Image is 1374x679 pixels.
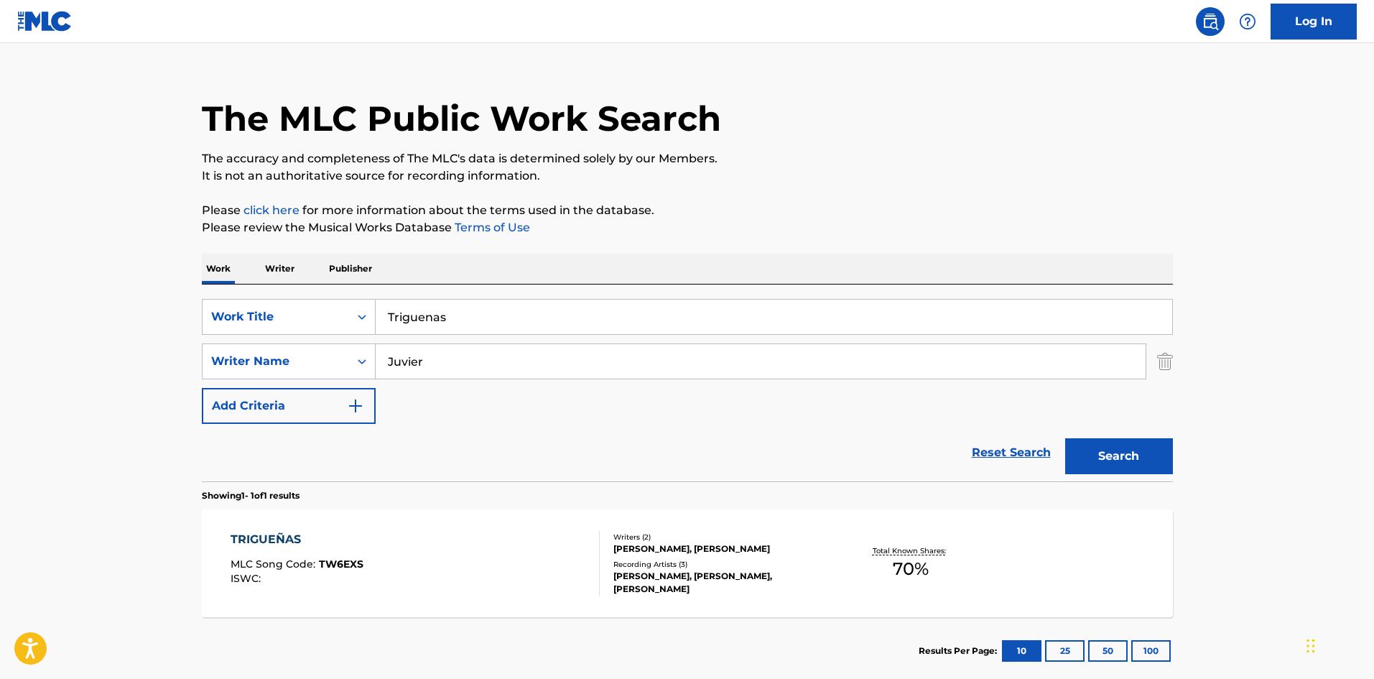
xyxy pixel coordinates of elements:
[202,150,1173,167] p: The accuracy and completeness of The MLC's data is determined solely by our Members.
[1065,438,1173,474] button: Search
[452,221,530,234] a: Terms of Use
[613,559,830,570] div: Recording Artists ( 3 )
[919,645,1001,657] p: Results Per Page:
[202,97,721,140] h1: The MLC Public Work Search
[231,558,319,571] span: MLC Song Code :
[202,388,376,424] button: Add Criteria
[202,509,1173,617] a: TRIGUEÑASMLC Song Code:TW6EXSISWC:Writers (2)[PERSON_NAME], [PERSON_NAME]Recording Artists (3)[PE...
[202,299,1173,481] form: Search Form
[202,489,300,502] p: Showing 1 - 1 of 1 results
[1233,7,1262,36] div: Help
[202,254,235,284] p: Work
[261,254,299,284] p: Writer
[1045,640,1085,662] button: 25
[325,254,376,284] p: Publisher
[211,353,340,370] div: Writer Name
[1196,7,1225,36] a: Public Search
[1271,4,1357,40] a: Log In
[613,542,830,555] div: [PERSON_NAME], [PERSON_NAME]
[873,545,950,556] p: Total Known Shares:
[17,11,73,32] img: MLC Logo
[1131,640,1171,662] button: 100
[965,437,1058,468] a: Reset Search
[347,397,364,415] img: 9d2ae6d4665cec9f34b9.svg
[613,570,830,596] div: [PERSON_NAME], [PERSON_NAME], [PERSON_NAME]
[202,167,1173,185] p: It is not an authoritative source for recording information.
[1202,13,1219,30] img: search
[1306,624,1315,668] div: Drag
[231,531,363,548] div: TRIGUEÑAS
[1002,640,1041,662] button: 10
[243,203,300,217] a: click here
[613,532,830,542] div: Writers ( 2 )
[231,572,264,585] span: ISWC :
[1088,640,1128,662] button: 50
[1302,610,1374,679] iframe: Chat Widget
[211,308,340,325] div: Work Title
[319,558,363,571] span: TW6EXS
[1239,13,1256,30] img: help
[202,202,1173,219] p: Please for more information about the terms used in the database.
[202,219,1173,236] p: Please review the Musical Works Database
[1157,343,1173,379] img: Delete Criterion
[893,556,929,582] span: 70 %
